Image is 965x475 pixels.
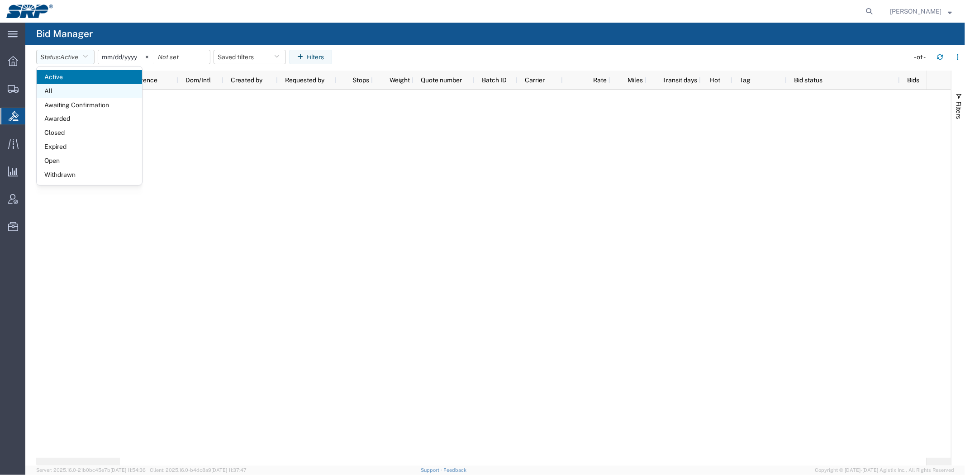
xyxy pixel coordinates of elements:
[214,50,286,64] button: Saved filters
[60,53,78,61] span: Active
[37,84,142,98] span: All
[890,6,941,16] span: Marissa Camacho
[150,467,247,473] span: Client: 2025.16.0-b4dc8a9
[570,76,607,84] span: Rate
[618,76,643,84] span: Miles
[285,76,324,84] span: Requested by
[37,70,142,84] span: Active
[36,23,93,45] h4: Bid Manager
[889,6,952,17] button: [PERSON_NAME]
[37,112,142,126] span: Awarded
[37,98,142,112] span: Awaiting Confirmation
[794,76,822,84] span: Bid status
[443,467,466,473] a: Feedback
[525,76,545,84] span: Carrier
[154,50,210,64] input: Not set
[709,76,720,84] span: Hot
[482,76,507,84] span: Batch ID
[421,76,462,84] span: Quote number
[740,76,751,84] span: Tag
[231,76,262,84] span: Created by
[914,52,930,62] div: - of -
[421,467,443,473] a: Support
[815,466,954,474] span: Copyright © [DATE]-[DATE] Agistix Inc., All Rights Reserved
[185,76,211,84] span: Dom/Intl
[380,76,410,84] span: Weight
[955,101,962,119] span: Filters
[654,76,697,84] span: Transit days
[37,126,142,140] span: Closed
[289,50,332,64] button: Filters
[36,467,146,473] span: Server: 2025.16.0-21b0bc45e7b
[37,154,142,168] span: Open
[37,168,142,182] span: Withdrawn
[36,50,95,64] button: Status:Active
[98,50,154,64] input: Not set
[211,467,247,473] span: [DATE] 11:37:47
[344,76,369,84] span: Stops
[6,5,53,18] img: logo
[907,76,919,84] span: Bids
[110,467,146,473] span: [DATE] 11:54:36
[37,140,142,154] span: Expired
